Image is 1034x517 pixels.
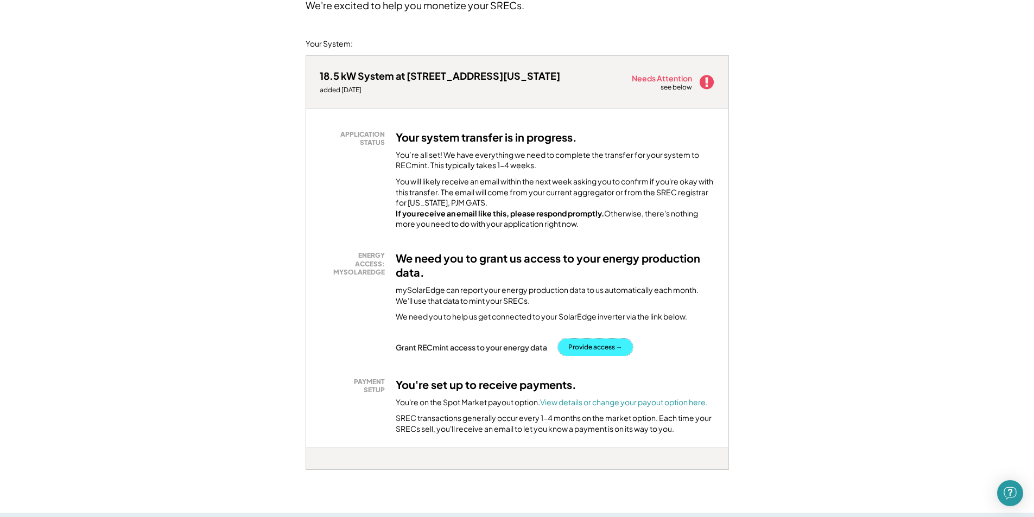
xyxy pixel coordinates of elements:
[320,86,560,94] div: added [DATE]
[558,339,633,356] button: Provide access →
[396,150,715,171] div: You’re all set! We have everything we need to complete the transfer for your system to RECmint. T...
[325,251,385,277] div: ENERGY ACCESS: MYSOLAREDGE
[396,285,715,306] div: mySolarEdge can report your energy production data to us automatically each month. We'll use that...
[661,83,693,92] div: see below
[325,130,385,147] div: APPLICATION STATUS
[540,397,708,407] a: View details or change your payout option here.
[396,176,715,229] div: You will likely receive an email within the next week asking you to confirm if you're okay with t...
[396,342,547,352] div: Grant RECmint access to your energy data
[396,130,577,144] h3: Your system transfer is in progress.
[396,251,715,279] h3: We need you to grant us access to your energy production data.
[396,413,715,434] div: SREC transactions generally occur every 1-4 months on the market option. Each time your SRECs sel...
[997,480,1023,506] div: Open Intercom Messenger
[306,39,353,49] div: Your System:
[320,69,560,82] div: 18.5 kW System at [STREET_ADDRESS][US_STATE]
[396,208,604,218] strong: If you receive an email like this, please respond promptly.
[396,378,576,392] h3: You're set up to receive payments.
[632,74,693,82] div: Needs Attention
[396,397,708,408] div: You're on the Spot Market payout option.
[396,311,687,322] div: We need you to help us get connected to your SolarEdge inverter via the link below.
[306,470,336,474] div: j6hczwgv - DC Solar
[325,378,385,394] div: PAYMENT SETUP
